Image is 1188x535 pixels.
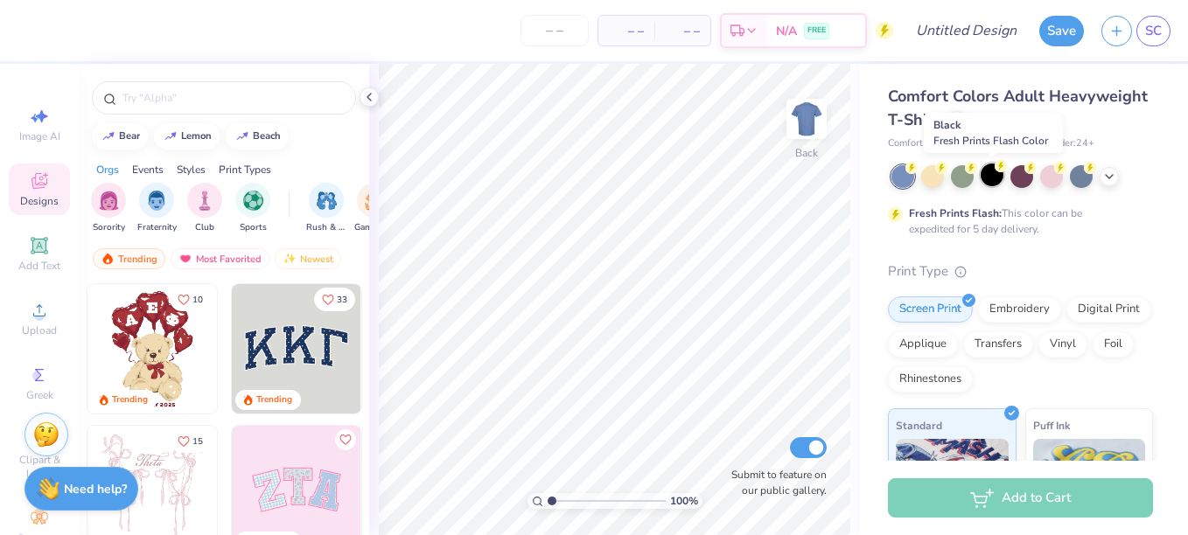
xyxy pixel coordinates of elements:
[306,221,346,234] span: Rush & Bid
[92,123,148,149] button: bear
[18,259,60,273] span: Add Text
[235,183,270,234] div: filter for Sports
[171,248,269,269] div: Most Favorited
[91,183,126,234] div: filter for Sorority
[306,183,346,234] div: filter for Rush & Bid
[888,331,958,358] div: Applique
[101,253,115,265] img: trending.gif
[978,296,1061,323] div: Embroidery
[177,162,206,177] div: Styles
[665,22,700,40] span: – –
[963,331,1033,358] div: Transfers
[283,253,297,265] img: Newest.gif
[888,86,1148,130] span: Comfort Colors Adult Heavyweight T-Shirt
[609,22,644,40] span: – –
[909,205,1124,237] div: This color can be expedited for 5 day delivery.
[1093,331,1134,358] div: Foil
[187,183,222,234] button: filter button
[243,191,263,211] img: Sports Image
[722,467,827,498] label: Submit to feature on our public gallery.
[795,145,818,161] div: Back
[26,388,53,402] span: Greek
[253,131,281,141] div: beach
[317,191,337,211] img: Rush & Bid Image
[19,129,60,143] span: Image AI
[365,191,385,211] img: Game Day Image
[91,183,126,234] button: filter button
[933,134,1048,148] span: Fresh Prints Flash Color
[147,191,166,211] img: Fraternity Image
[119,131,140,141] div: bear
[226,123,289,149] button: beach
[219,162,271,177] div: Print Types
[164,131,178,142] img: trend_line.gif
[178,253,192,265] img: most_fav.gif
[521,15,589,46] input: – –
[337,295,347,304] span: 33
[195,221,214,234] span: Club
[256,393,292,406] div: Trending
[1039,16,1084,46] button: Save
[235,131,249,142] img: trend_line.gif
[1033,416,1070,434] span: Puff Ink
[306,183,346,234] button: filter button
[170,429,211,453] button: Like
[789,101,824,136] img: Back
[132,162,164,177] div: Events
[896,439,1009,526] img: Standard
[1066,296,1151,323] div: Digital Print
[154,123,220,149] button: lemon
[240,221,267,234] span: Sports
[902,13,1031,48] input: Untitled Design
[360,284,490,413] img: edfb13fc-0e43-44eb-bea2-bf7fc0dd67f9
[195,191,214,211] img: Club Image
[924,113,1063,153] div: Black
[216,284,346,413] img: e74243e0-e378-47aa-a400-bc6bcb25063a
[101,131,115,142] img: trend_line.gif
[354,183,395,234] button: filter button
[335,429,356,450] button: Like
[93,221,125,234] span: Sorority
[121,89,345,107] input: Try "Alpha"
[170,288,211,311] button: Like
[99,191,119,211] img: Sorority Image
[776,22,797,40] span: N/A
[1038,331,1087,358] div: Vinyl
[137,221,177,234] span: Fraternity
[888,136,953,151] span: Comfort Colors
[93,248,165,269] div: Trending
[888,261,1153,281] div: Print Type
[909,206,1002,220] strong: Fresh Prints Flash:
[314,288,355,311] button: Like
[1033,439,1146,526] img: Puff Ink
[807,24,826,37] span: FREE
[192,437,203,446] span: 15
[232,284,361,413] img: 3b9aba4f-e317-4aa7-a679-c95a879539bd
[22,323,57,337] span: Upload
[888,296,973,323] div: Screen Print
[1145,21,1162,41] span: SC
[137,183,177,234] button: filter button
[888,366,973,393] div: Rhinestones
[181,131,212,141] div: lemon
[96,162,119,177] div: Orgs
[1136,16,1171,46] a: SC
[670,493,698,509] span: 100 %
[192,295,203,304] span: 10
[187,183,222,234] div: filter for Club
[64,481,127,497] strong: Need help?
[896,416,942,434] span: Standard
[20,194,59,208] span: Designs
[354,221,395,234] span: Game Day
[87,284,217,413] img: 587403a7-0594-4a7f-b2bd-0ca67a3ff8dd
[9,453,70,481] span: Clipart & logos
[137,183,177,234] div: filter for Fraternity
[112,393,148,406] div: Trending
[235,183,270,234] button: filter button
[354,183,395,234] div: filter for Game Day
[275,248,341,269] div: Newest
